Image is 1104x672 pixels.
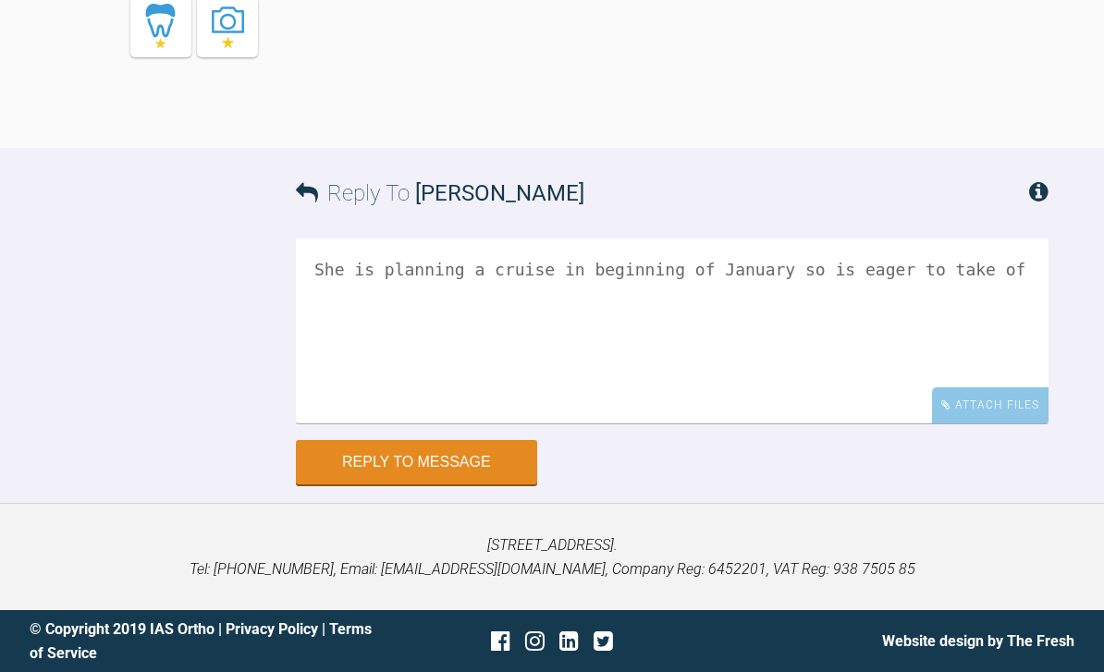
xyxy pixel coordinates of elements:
span: [PERSON_NAME] [415,180,584,206]
div: © Copyright 2019 IAS Ortho | | [30,617,378,665]
a: Terms of Service [30,620,372,662]
a: Privacy Policy [226,620,318,638]
div: Attach Files [932,387,1049,423]
button: Reply to Message [296,440,537,484]
a: Website design by The Fresh [882,632,1074,650]
textarea: She is planning a cruise in beginning of January so is eager to take of [296,238,1049,423]
h3: Reply To [296,176,584,211]
p: [STREET_ADDRESS]. Tel: [PHONE_NUMBER], Email: [EMAIL_ADDRESS][DOMAIN_NAME], Company Reg: 6452201,... [30,533,1074,580]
